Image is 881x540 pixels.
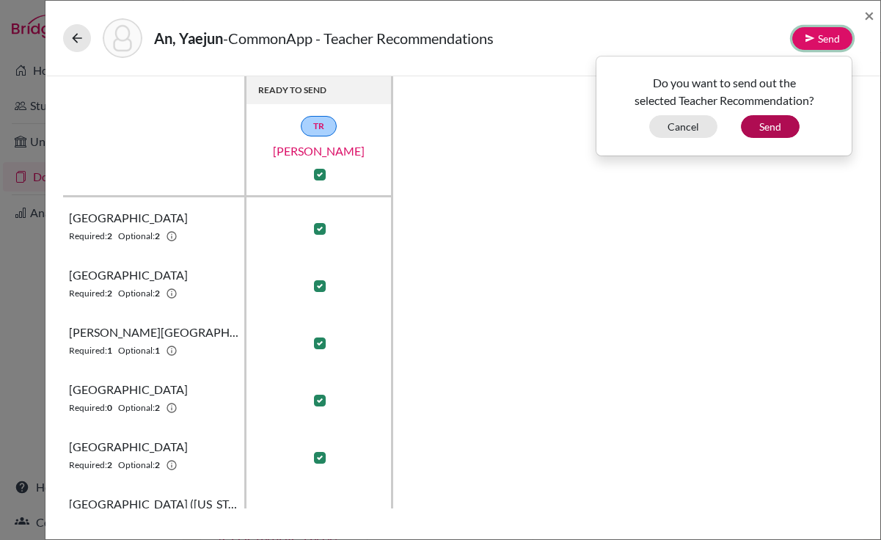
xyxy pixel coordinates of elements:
button: Cancel [649,115,717,138]
b: 2 [107,287,112,300]
span: Optional: [118,230,155,243]
a: [PERSON_NAME] [246,142,392,160]
b: 1 [155,344,160,357]
button: Send [741,115,800,138]
p: Do you want to send out the selected Teacher Recommendation? [607,74,841,109]
span: × [864,4,874,26]
span: [GEOGRAPHIC_DATA] ([US_STATE]) [69,495,238,513]
b: 2 [155,230,160,243]
a: TR [301,116,337,136]
b: 0 [107,401,112,415]
b: 2 [155,287,160,300]
span: [GEOGRAPHIC_DATA] [69,209,188,227]
span: Required: [69,230,107,243]
b: 1 [107,344,112,357]
span: [GEOGRAPHIC_DATA] [69,381,188,398]
th: READY TO SEND [246,76,393,104]
span: Required: [69,287,107,300]
span: Optional: [118,401,155,415]
button: Send [792,27,852,50]
span: [GEOGRAPHIC_DATA] [69,266,188,284]
b: 2 [107,459,112,472]
span: [GEOGRAPHIC_DATA] [69,438,188,456]
span: Optional: [118,344,155,357]
span: Required: [69,401,107,415]
button: Close [864,7,874,24]
span: Optional: [118,287,155,300]
span: Required: [69,459,107,472]
span: [PERSON_NAME][GEOGRAPHIC_DATA] [69,324,238,341]
span: - CommonApp - Teacher Recommendations [223,29,494,47]
b: 2 [107,230,112,243]
div: Send [596,56,852,156]
b: 2 [155,401,160,415]
b: 2 [155,459,160,472]
span: Required: [69,344,107,357]
strong: An, Yaejun [154,29,223,47]
span: Optional: [118,459,155,472]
